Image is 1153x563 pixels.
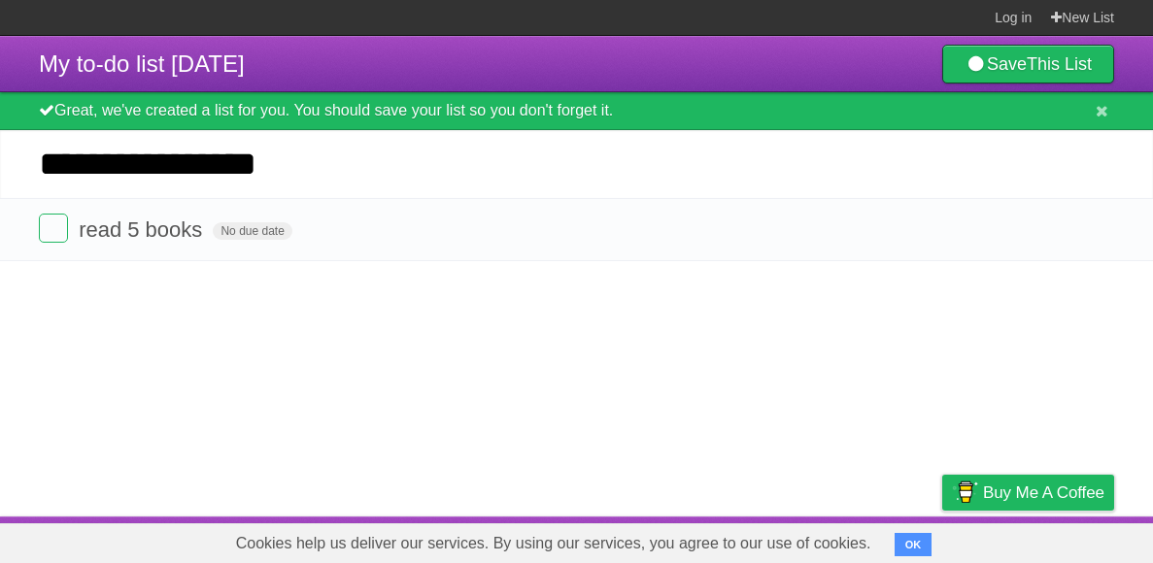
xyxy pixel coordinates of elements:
[39,50,245,77] span: My to-do list [DATE]
[851,521,894,558] a: Terms
[1027,54,1092,74] b: This List
[748,521,827,558] a: Developers
[917,521,967,558] a: Privacy
[39,214,68,243] label: Done
[213,222,291,240] span: No due date
[983,476,1104,510] span: Buy me a coffee
[217,524,891,563] span: Cookies help us deliver our services. By using our services, you agree to our use of cookies.
[79,217,207,242] span: read 5 books
[942,475,1114,511] a: Buy me a coffee
[992,521,1114,558] a: Suggest a feature
[952,476,978,509] img: Buy me a coffee
[895,533,933,556] button: OK
[942,45,1114,83] a: SaveThis List
[684,521,725,558] a: About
